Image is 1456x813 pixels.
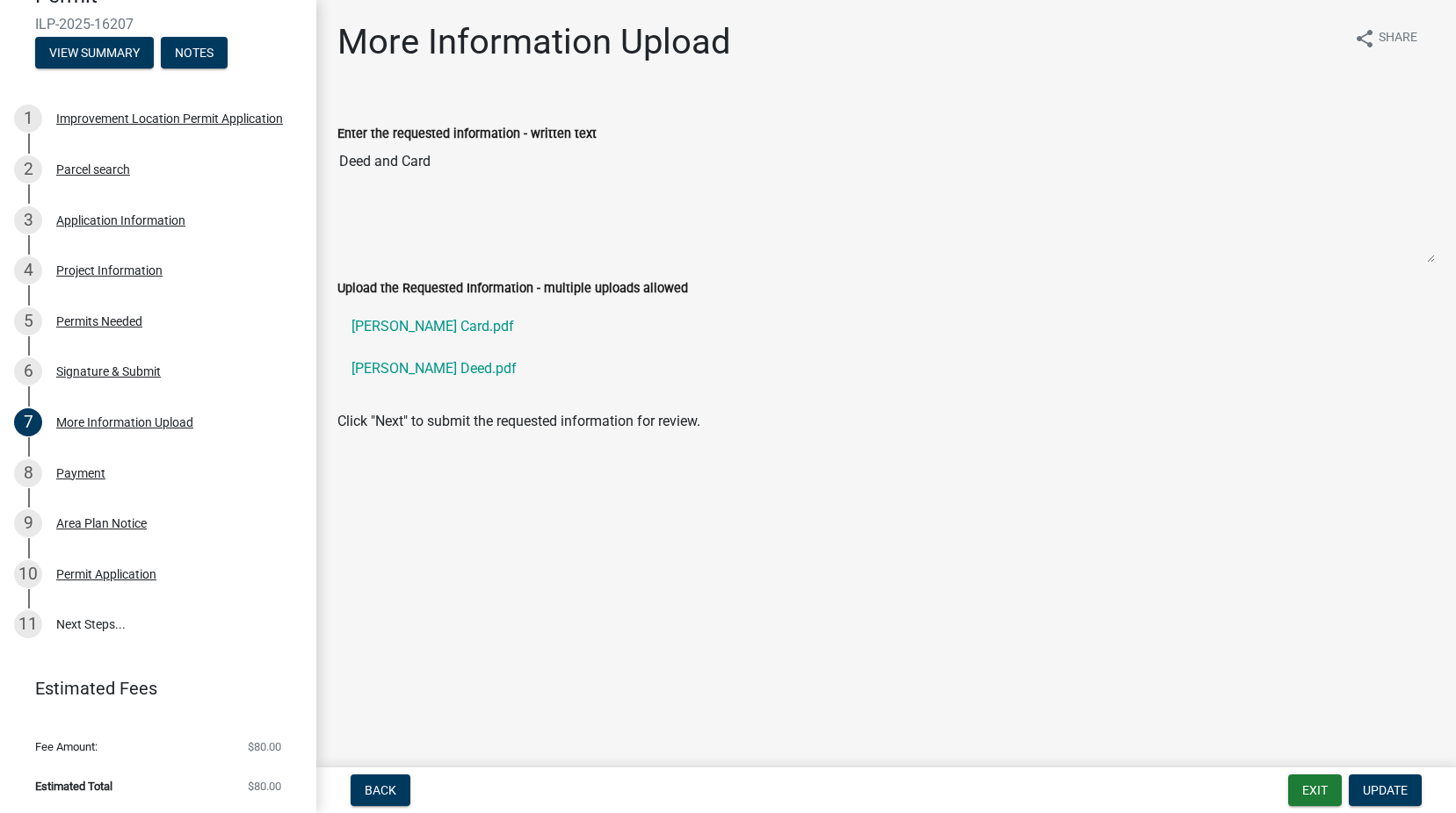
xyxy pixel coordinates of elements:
wm-modal-confirm: Notes [161,47,228,61]
span: ILP-2025-16207 [35,16,281,32]
button: View Summary [35,37,154,68]
a: Estimated Fees [14,671,288,706]
div: 7 [14,408,42,436]
div: 9 [14,509,42,537]
div: Payment [56,467,105,479]
span: $80.00 [248,781,281,792]
button: Notes [161,37,228,68]
div: 5 [14,307,42,335]
div: 1 [14,104,42,133]
span: Share [1379,28,1417,49]
div: Project Information [56,264,163,277]
div: Signature & Submit [56,365,161,378]
p: Click "Next" to submit the requested information for review. [337,411,1435,432]
div: Application Information [56,214,185,227]
div: 8 [14,459,42,487]
button: Update [1349,774,1422,806]
div: 11 [14,610,42,638]
div: 2 [14,155,42,183]
button: shareShare [1340,21,1431,55]
div: Parcel search [56,163,130,176]
a: [PERSON_NAME] Card.pdf [337,306,1435,348]
textarea: Deed and Card [337,144,1435,263]
span: Estimated Total [35,781,112,792]
span: Fee Amount: [35,741,98,752]
h1: More Information Upload [337,21,731,63]
button: Back [351,774,410,806]
div: 4 [14,256,42,284]
div: 3 [14,206,42,234]
label: Enter the requested information - written text [337,128,597,140]
div: Area Plan Notice [56,517,147,529]
span: $80.00 [248,741,281,752]
div: More Information Upload [56,416,193,428]
div: 6 [14,357,42,385]
div: Improvement Location Permit Application [56,112,283,125]
div: 10 [14,560,42,588]
div: Permits Needed [56,315,142,327]
label: Upload the Requested Information - multiple uploads allowed [337,283,688,295]
wm-modal-confirm: Summary [35,47,154,61]
div: Permit Application [56,568,156,580]
span: Update [1363,783,1408,797]
i: share [1354,28,1375,49]
a: [PERSON_NAME] Deed.pdf [337,348,1435,390]
button: Exit [1288,774,1342,806]
span: Back [365,783,396,797]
